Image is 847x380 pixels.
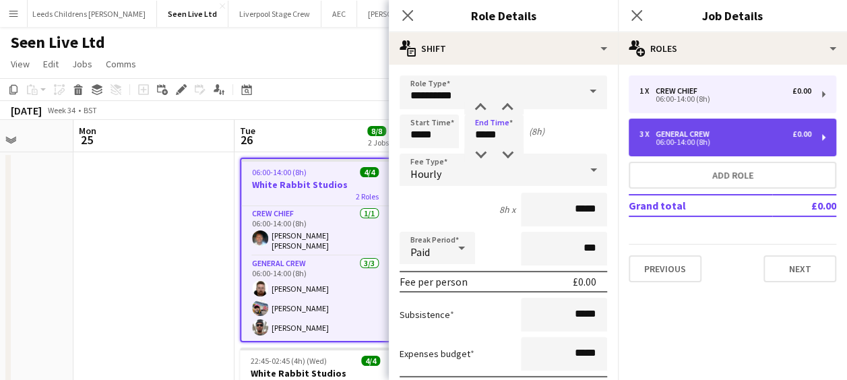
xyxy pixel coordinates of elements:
[410,167,441,181] span: Hourly
[72,58,92,70] span: Jobs
[11,104,42,117] div: [DATE]
[618,32,847,65] div: Roles
[792,129,811,139] div: £0.00
[241,179,389,191] h3: White Rabbit Studios
[573,275,596,288] div: £0.00
[629,255,701,282] button: Previous
[499,203,515,216] div: 8h x
[43,58,59,70] span: Edit
[100,55,142,73] a: Comms
[357,1,467,27] button: [PERSON_NAME] Creative
[618,7,847,24] h3: Job Details
[639,139,811,146] div: 06:00-14:00 (8h)
[238,132,255,148] span: 26
[389,7,618,24] h3: Role Details
[67,55,98,73] a: Jobs
[106,58,136,70] span: Comms
[639,129,656,139] div: 3 x
[11,58,30,70] span: View
[656,129,715,139] div: General Crew
[656,86,703,96] div: Crew Chief
[639,96,811,102] div: 06:00-14:00 (8h)
[389,32,618,65] div: Shift
[400,309,454,321] label: Subsistence
[22,1,157,27] button: Leeds Childrens [PERSON_NAME]
[321,1,357,27] button: AEC
[240,125,255,137] span: Tue
[529,125,544,137] div: (8h)
[241,256,389,341] app-card-role: General Crew3/306:00-14:00 (8h)[PERSON_NAME][PERSON_NAME][PERSON_NAME]
[792,86,811,96] div: £0.00
[79,125,96,137] span: Mon
[251,356,327,366] span: 22:45-02:45 (4h) (Wed)
[77,132,96,148] span: 25
[772,195,836,216] td: £0.00
[252,167,307,177] span: 06:00-14:00 (8h)
[157,1,228,27] button: Seen Live Ltd
[84,105,97,115] div: BST
[629,162,836,189] button: Add role
[367,126,386,136] span: 8/8
[44,105,78,115] span: Week 34
[38,55,64,73] a: Edit
[228,1,321,27] button: Liverpool Stage Crew
[356,191,379,201] span: 2 Roles
[639,86,656,96] div: 1 x
[11,32,105,53] h1: Seen Live Ltd
[5,55,35,73] a: View
[361,356,380,366] span: 4/4
[410,245,430,259] span: Paid
[368,137,389,148] div: 2 Jobs
[400,348,474,360] label: Expenses budget
[240,158,391,342] app-job-card: 06:00-14:00 (8h)4/4White Rabbit Studios2 RolesCrew Chief1/106:00-14:00 (8h)[PERSON_NAME] [PERSON_...
[400,275,468,288] div: Fee per person
[763,255,836,282] button: Next
[360,167,379,177] span: 4/4
[629,195,772,216] td: Grand total
[241,206,389,256] app-card-role: Crew Chief1/106:00-14:00 (8h)[PERSON_NAME] [PERSON_NAME]
[240,367,391,379] h3: White Rabbit Studios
